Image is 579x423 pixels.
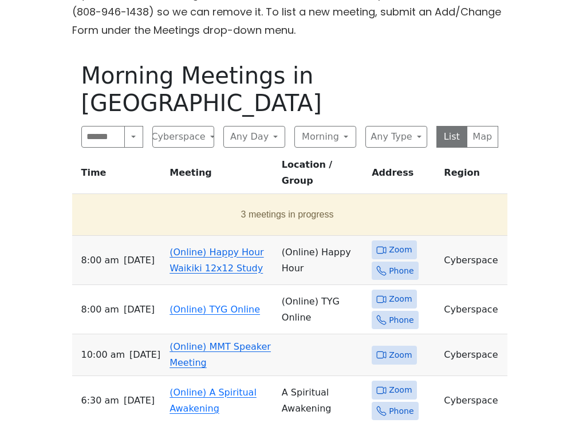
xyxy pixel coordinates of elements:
[389,404,413,418] span: Phone
[77,199,498,231] button: 3 meetings in progress
[277,285,367,334] td: (Online) TYG Online
[367,157,439,194] th: Address
[389,313,413,327] span: Phone
[81,62,498,117] h1: Morning Meetings in [GEOGRAPHIC_DATA]
[81,126,125,148] input: Search
[439,157,507,194] th: Region
[389,383,412,397] span: Zoom
[129,347,160,363] span: [DATE]
[389,243,412,257] span: Zoom
[81,393,119,409] span: 6:30 AM
[170,341,271,368] a: (Online) MMT Speaker Meeting
[81,252,119,268] span: 8:00 AM
[467,126,498,148] button: Map
[389,348,412,362] span: Zoom
[389,292,412,306] span: Zoom
[124,302,155,318] span: [DATE]
[124,126,143,148] button: Search
[294,126,356,148] button: Morning
[81,302,119,318] span: 8:00 AM
[170,304,260,315] a: (Online) TYG Online
[365,126,427,148] button: Any Type
[439,236,507,285] td: Cyberspace
[389,264,413,278] span: Phone
[81,347,125,363] span: 10:00 AM
[152,126,214,148] button: Cyberspace
[436,126,468,148] button: List
[439,334,507,376] td: Cyberspace
[277,157,367,194] th: Location / Group
[170,387,257,414] a: (Online) A Spiritual Awakening
[72,157,166,194] th: Time
[165,157,277,194] th: Meeting
[439,285,507,334] td: Cyberspace
[124,252,155,268] span: [DATE]
[124,393,155,409] span: [DATE]
[277,236,367,285] td: (Online) Happy Hour
[223,126,285,148] button: Any Day
[170,247,263,274] a: (Online) Happy Hour Waikiki 12x12 Study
